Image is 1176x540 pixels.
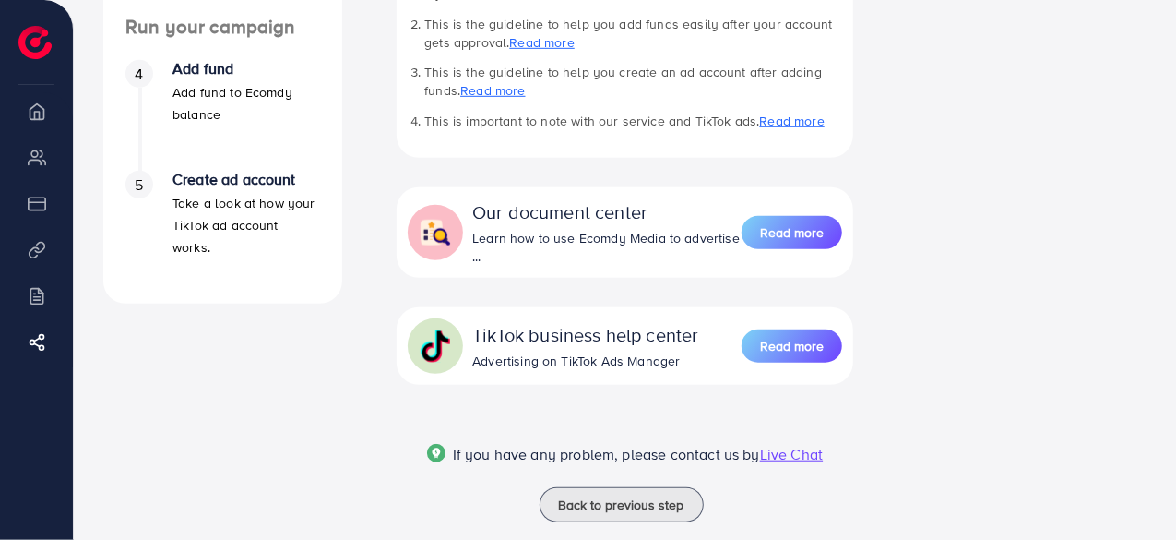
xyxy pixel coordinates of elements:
[103,16,342,39] h4: Run your campaign
[760,112,825,130] a: Read more
[509,33,574,52] a: Read more
[472,229,742,267] div: Learn how to use Ecomdy Media to advertise ...
[460,81,525,100] a: Read more
[540,487,704,522] button: Back to previous step
[419,216,452,249] img: collapse
[453,444,760,464] span: If you have any problem, please contact us by
[424,112,842,130] li: This is important to note with our service and TikTok ads.
[760,444,823,464] span: Live Chat
[135,174,143,196] span: 5
[742,214,842,251] a: Read more
[742,216,842,249] button: Read more
[1098,457,1162,526] iframe: Chat
[742,328,842,365] a: Read more
[172,192,320,258] p: Take a look at how your TikTok ad account works.
[172,60,320,78] h4: Add fund
[419,330,452,363] img: collapse
[760,337,824,355] span: Read more
[472,321,698,348] div: TikTok business help center
[760,223,824,242] span: Read more
[472,198,742,225] div: Our document center
[103,60,342,171] li: Add fund
[172,171,320,188] h4: Create ad account
[559,496,684,514] span: Back to previous step
[424,63,842,101] li: This is the guideline to help you create an ad account after adding funds.
[172,81,320,126] p: Add fund to Ecomdy balance
[424,15,842,53] li: This is the guideline to help you add funds easily after your account gets approval.
[427,444,445,462] img: Popup guide
[135,64,143,85] span: 4
[472,352,698,370] div: Advertising on TikTok Ads Manager
[742,330,842,363] button: Read more
[18,26,52,59] img: logo
[103,171,342,282] li: Create ad account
